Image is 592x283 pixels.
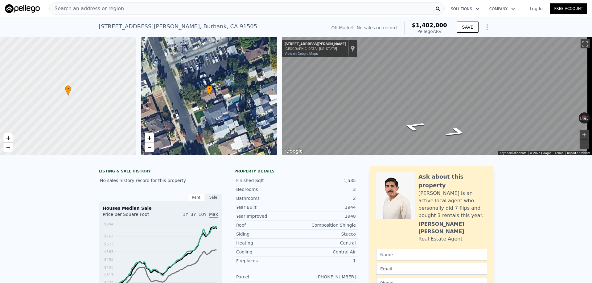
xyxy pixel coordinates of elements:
span: © 2025 Google [530,151,551,155]
button: Zoom in [580,130,589,139]
tspan: $583 [104,250,113,254]
a: Zoom in [3,133,13,143]
a: Zoom in [145,133,154,143]
div: Year Built [236,204,296,210]
span: − [6,143,10,151]
tspan: $763 [104,234,113,238]
div: Composition Shingle [296,222,356,228]
a: Terms (opens in new tab) [555,151,563,155]
button: Keyboard shortcuts [500,151,526,155]
button: Company [484,3,520,14]
div: [PERSON_NAME] [PERSON_NAME] [418,220,487,235]
div: Bathrooms [236,195,296,201]
div: 1,535 [296,177,356,184]
div: Siding [236,231,296,237]
div: Price per Square Foot [103,211,160,221]
div: • [206,85,212,96]
div: [STREET_ADDRESS][PERSON_NAME] [285,42,346,47]
button: Rotate clockwise [587,112,590,123]
div: Parcel [236,274,296,280]
div: Real Estate Agent [418,235,462,243]
div: Central Air [296,249,356,255]
div: Cooling [236,249,296,255]
span: − [147,143,151,151]
button: Solutions [446,3,484,14]
a: Free Account [550,3,587,14]
img: Pellego [5,4,40,13]
div: Property details [234,169,358,174]
div: Street View [282,37,592,155]
a: View on Google Maps [285,52,318,56]
button: Zoom out [580,139,589,149]
div: Fireplaces [236,258,296,264]
div: 2 [296,195,356,201]
div: Heating [236,240,296,246]
span: 1Y [183,212,188,217]
span: Max [209,212,218,218]
div: • [65,85,71,96]
div: Finished Sqft [236,177,296,184]
span: + [147,134,151,142]
tspan: $493 [104,257,113,262]
div: 3 [296,186,356,192]
button: SAVE [457,22,479,33]
div: Off Market. No sales on record [331,25,397,31]
a: Show location on map [351,45,355,52]
span: $1,402,000 [412,22,447,28]
div: Year Improved [236,213,296,219]
input: Email [376,263,487,275]
div: [PHONE_NUMBER] [296,274,356,280]
div: [GEOGRAPHIC_DATA], [US_STATE] [285,47,346,51]
div: [PERSON_NAME] is an active local agent who personally did 7 flips and bought 3 rentals this year. [418,190,487,219]
button: Show Options [481,21,493,33]
button: Toggle fullscreen view [581,39,590,48]
div: Sale [205,193,222,201]
tspan: $673 [104,242,113,246]
div: LISTING & SALE HISTORY [99,169,222,175]
a: Zoom out [145,143,154,152]
div: Houses Median Sale [103,205,218,211]
div: 1948 [296,213,356,219]
input: Name [376,249,487,261]
span: + [6,134,10,142]
tspan: $904 [104,222,113,226]
div: Map [282,37,592,155]
path: Go North, N Frederic St [393,119,434,133]
div: Roof [236,222,296,228]
span: • [206,86,212,92]
div: Stucco [296,231,356,237]
div: [STREET_ADDRESS][PERSON_NAME] , Burbank , CA 91505 [99,22,257,31]
path: Go South, N Frederic St [436,125,476,139]
img: Google [284,147,304,155]
tspan: $313 [104,273,113,277]
span: Search an address or region [50,5,124,12]
div: Ask about this property [418,172,487,190]
span: 3Y [191,212,196,217]
div: 1944 [296,204,356,210]
div: 1 [296,258,356,264]
div: No sales history record for this property. [99,175,222,186]
div: Central [296,240,356,246]
a: Open this area in Google Maps (opens a new window) [284,147,304,155]
a: Zoom out [3,143,13,152]
span: 10Y [199,212,207,217]
a: Log In [522,6,550,12]
a: Report a problem [567,151,590,155]
div: Pellego ARV [412,28,447,34]
span: • [65,86,71,92]
div: Bedrooms [236,186,296,192]
button: Rotate counterclockwise [579,112,582,123]
button: Reset the view [579,112,590,123]
tspan: $403 [104,265,113,269]
div: Rent [187,193,205,201]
